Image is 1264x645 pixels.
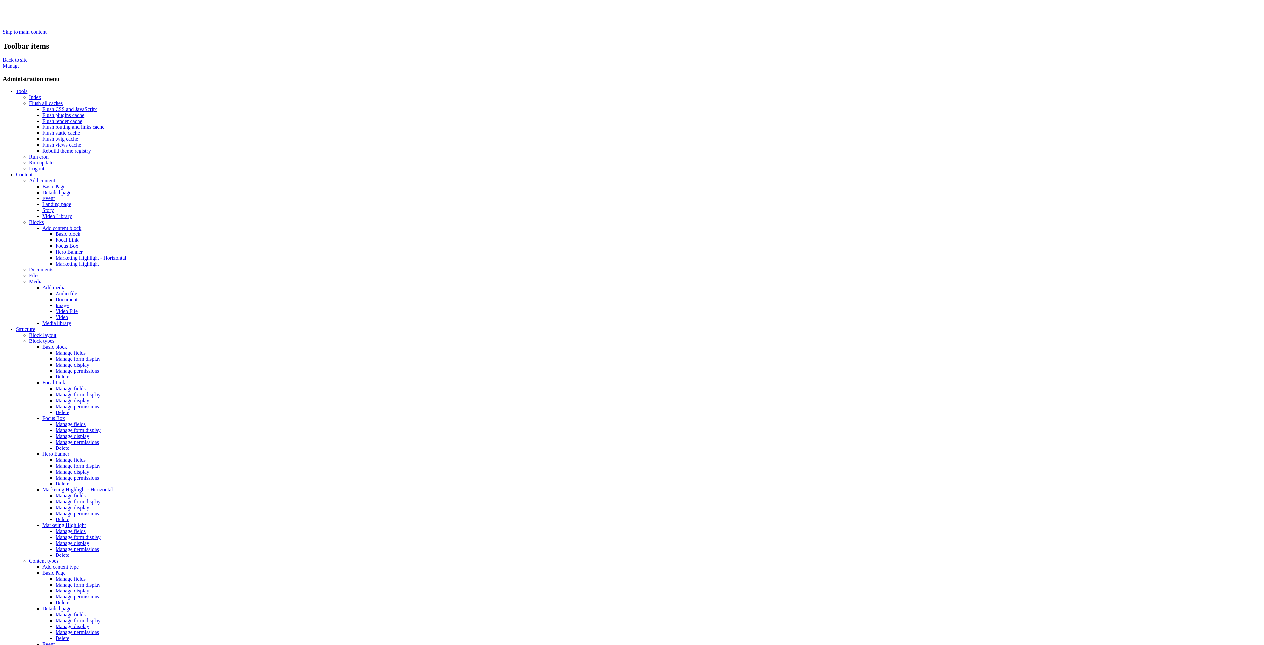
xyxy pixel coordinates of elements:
[29,154,49,160] a: Run cron
[56,410,69,415] a: Delete
[56,594,99,599] a: Manage permissions
[42,118,82,124] a: Flush render cache
[56,356,101,362] a: Manage form display
[42,190,71,195] a: Detailed page
[56,231,80,237] a: Basic block
[42,320,71,326] a: Media library
[56,528,86,534] a: Manage fields
[29,273,39,278] a: Files
[42,130,80,136] a: Flush static cache
[56,457,86,463] a: Manage fields
[56,540,89,546] a: Manage display
[56,392,101,397] a: Manage form display
[56,261,99,267] a: Marketing Highlight
[56,308,78,314] a: Video File
[56,582,101,588] a: Manage form display
[56,517,69,522] a: Delete
[29,279,43,284] a: Media
[42,606,71,611] a: Detailed page
[56,386,86,391] a: Manage fields
[29,160,56,165] a: Run updates
[56,481,69,486] a: Delete
[29,100,63,106] a: Flush all caches
[29,558,58,564] a: Content types
[29,166,44,171] a: Logout
[56,439,99,445] a: Manage permissions
[42,415,65,421] a: Focus Box
[42,136,78,142] a: Flush twig cache
[42,124,104,130] a: Flush routing and links cache
[56,433,89,439] a: Manage display
[56,421,86,427] a: Manage fields
[56,546,99,552] a: Manage permissions
[42,522,86,528] a: Marketing Highlight
[56,255,126,261] a: Marketing Highlight - Horizontal
[56,629,99,635] a: Manage permissions
[56,398,89,403] a: Manage display
[56,588,89,593] a: Manage display
[56,493,86,498] a: Manage fields
[42,225,81,231] a: Add content block
[56,499,101,504] a: Manage form display
[3,75,1261,83] h3: Administration menu
[56,445,69,451] a: Delete
[29,94,41,100] a: Index
[42,564,79,570] a: Add content type
[42,213,72,219] a: Video Library
[42,142,81,148] a: Flush views cache
[29,267,53,272] a: Documents
[42,451,69,457] a: Hero Banner
[29,219,44,225] a: Blocks
[56,624,89,629] a: Manage display
[42,106,97,112] a: Flush CSS and JavaScript
[42,196,55,201] a: Event
[56,362,89,368] a: Manage display
[56,237,79,243] a: Focal Link
[42,184,66,189] a: Basic Page
[56,427,101,433] a: Manage form display
[56,475,99,481] a: Manage permissions
[56,635,69,641] a: Delete
[56,404,99,409] a: Manage permissions
[56,350,86,356] a: Manage fields
[56,463,101,469] a: Manage form display
[42,112,84,118] a: Flush plugins cache
[42,207,54,213] a: Story
[42,285,66,290] a: Add media
[42,487,113,492] a: Marketing Highlight - Horizontal
[56,600,69,605] a: Delete
[3,63,20,69] a: Manage
[56,291,77,296] a: Audio file
[56,314,68,320] a: Video
[16,89,27,94] a: Tools
[42,148,91,154] a: Rebuild theme registry
[3,42,1261,51] h2: Toolbar items
[56,297,78,302] a: Document
[42,201,71,207] a: Landing page
[16,326,35,332] a: Structure
[56,618,101,623] a: Manage form display
[56,303,69,308] a: Image
[29,178,55,183] a: Add content
[56,534,101,540] a: Manage form display
[29,332,56,338] a: Block layout
[56,243,78,249] a: Focus Box
[29,338,54,344] a: Block types
[56,505,89,510] a: Manage display
[42,380,65,385] a: Focal Link
[3,29,47,35] a: Skip to main content
[56,374,69,379] a: Delete
[56,612,86,617] a: Manage fields
[56,469,89,475] a: Manage display
[56,511,99,516] a: Manage permissions
[56,552,69,558] a: Delete
[3,57,28,63] a: Back to site
[56,368,99,374] a: Manage permissions
[56,576,86,582] a: Manage fields
[16,172,33,177] a: Content
[56,249,83,255] a: Hero Banner
[42,570,66,576] a: Basic Page
[42,344,67,350] a: Basic block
